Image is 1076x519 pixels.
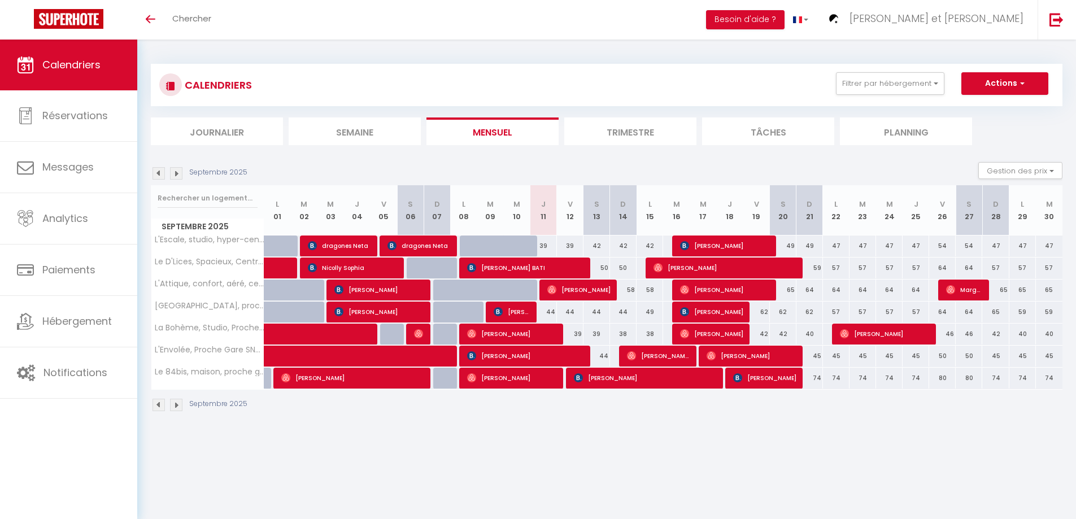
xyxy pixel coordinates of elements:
div: 54 [956,235,982,256]
span: Calendriers [42,58,101,72]
div: 40 [1009,324,1036,344]
div: 57 [823,258,850,278]
div: 42 [610,235,637,256]
div: 80 [929,368,956,389]
div: 65 [1009,280,1036,300]
th: 09 [477,185,503,235]
th: 29 [1009,185,1036,235]
span: Notifications [43,365,107,380]
abbr: S [966,199,972,210]
span: [PERSON_NAME] [574,367,718,389]
span: Chercher [172,12,211,24]
th: 14 [610,185,637,235]
th: 26 [929,185,956,235]
th: 13 [583,185,610,235]
span: Tataba Bayo [414,323,423,344]
span: [PERSON_NAME] et [PERSON_NAME] [850,11,1023,25]
div: 57 [903,302,929,322]
th: 20 [770,185,796,235]
span: L'Attique, confort, aéré, centre-ville, Netflix [153,280,266,288]
th: 18 [716,185,743,235]
abbr: V [940,199,945,210]
th: 07 [424,185,450,235]
button: Filtrer par hébergement [836,72,944,95]
div: 64 [796,280,823,300]
li: Planning [840,117,972,145]
abbr: M [700,199,707,210]
abbr: M [487,199,494,210]
abbr: L [462,199,465,210]
span: [PERSON_NAME] [547,279,611,300]
div: 65 [982,280,1009,300]
span: [PERSON_NAME] Abid [627,345,690,367]
abbr: S [781,199,786,210]
div: 65 [982,302,1009,322]
div: 39 [583,324,610,344]
div: 74 [1036,368,1062,389]
div: 74 [823,368,850,389]
abbr: D [807,199,812,210]
abbr: M [300,199,307,210]
abbr: V [568,199,573,210]
div: 42 [770,324,796,344]
div: 58 [637,280,663,300]
span: [PERSON_NAME] [467,323,557,344]
th: 28 [982,185,1009,235]
abbr: M [886,199,893,210]
abbr: D [993,199,999,210]
div: 74 [903,368,929,389]
p: Septembre 2025 [189,399,247,409]
th: 01 [264,185,291,235]
div: 74 [876,368,903,389]
div: 45 [823,346,850,367]
div: 49 [637,302,663,322]
span: [PERSON_NAME] [707,345,797,367]
div: 42 [743,324,769,344]
div: 59 [1036,302,1062,322]
div: 40 [1036,324,1062,344]
th: 04 [344,185,371,235]
span: [GEOGRAPHIC_DATA], proche gare, terrasse, parking privé [153,302,266,310]
th: 30 [1036,185,1062,235]
abbr: J [914,199,918,210]
div: 46 [929,324,956,344]
span: La Bohème, Studio, Proche Gare SNCF, Netflix [153,324,266,332]
div: 42 [583,235,610,256]
div: 74 [982,368,1009,389]
th: 03 [317,185,344,235]
div: 64 [956,302,982,322]
button: Gestion des prix [978,162,1062,179]
th: 16 [663,185,690,235]
span: Margarita [946,279,982,300]
span: [PERSON_NAME] BATI [467,257,585,278]
div: 59 [796,258,823,278]
div: 44 [610,302,637,322]
div: 64 [956,258,982,278]
div: 45 [796,346,823,367]
div: 47 [982,235,1009,256]
abbr: M [859,199,866,210]
div: 64 [850,280,876,300]
th: 24 [876,185,903,235]
li: Semaine [289,117,421,145]
th: 22 [823,185,850,235]
div: 45 [876,346,903,367]
div: 50 [610,258,637,278]
div: 47 [903,235,929,256]
th: 12 [557,185,583,235]
img: logout [1049,12,1064,27]
span: [PERSON_NAME] [840,323,930,344]
abbr: L [648,199,652,210]
span: [PERSON_NAME] [467,367,557,389]
div: 40 [796,324,823,344]
div: 50 [956,346,982,367]
div: 39 [557,324,583,344]
abbr: S [408,199,413,210]
div: 80 [956,368,982,389]
button: Ouvrir le widget de chat LiveChat [9,5,43,38]
span: dragones Neta [387,235,451,256]
li: Mensuel [426,117,559,145]
img: ... [825,10,842,27]
span: [PERSON_NAME] [654,257,798,278]
div: 42 [637,235,663,256]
